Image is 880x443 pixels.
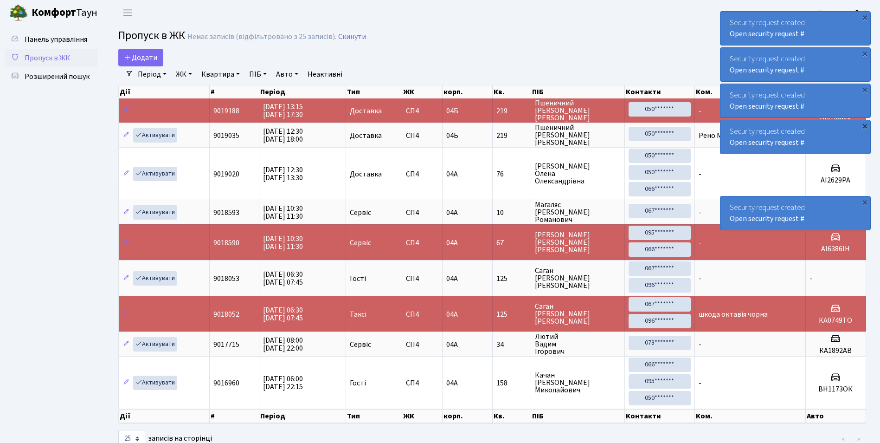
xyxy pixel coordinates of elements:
span: 04А [446,378,458,388]
a: Активувати [133,337,177,352]
span: Панель управління [25,34,87,45]
span: Магаляс [PERSON_NAME] Романович [535,201,621,223]
div: Security request created [720,120,870,154]
span: 9018053 [213,274,239,284]
a: Скинути [338,33,366,41]
a: Open security request # [730,65,804,75]
div: × [860,121,869,130]
span: СП4 [406,209,438,216]
th: Авто [806,409,866,423]
button: Переключити навігацію [116,5,139,20]
span: Додати [124,52,157,63]
th: Кв. [493,409,531,423]
a: Пропуск в ЖК [5,49,97,67]
th: Дії [119,409,210,423]
span: [DATE] 06:30 [DATE] 07:45 [263,305,303,323]
span: - [809,274,812,284]
a: Активувати [133,376,177,390]
div: × [860,49,869,58]
h5: КА1892АВ [809,346,862,355]
span: Саган [PERSON_NAME] [PERSON_NAME] [535,303,621,325]
div: Security request created [720,196,870,230]
div: Немає записів (відфільтровано з 25 записів). [187,33,336,41]
a: Авто [272,66,302,82]
span: [DATE] 10:30 [DATE] 11:30 [263,203,303,221]
span: Пропуск в ЖК [25,53,70,63]
span: 76 [496,170,527,178]
a: Open security request # [730,101,804,111]
span: 125 [496,311,527,318]
a: Період [134,66,170,82]
span: СП4 [406,311,438,318]
th: корп. [443,85,493,98]
div: Security request created [720,48,870,81]
a: Активувати [133,205,177,220]
span: [DATE] 13:15 [DATE] 17:30 [263,102,303,120]
span: Пшеничний [PERSON_NAME] [PERSON_NAME] [535,99,621,122]
th: ПІБ [531,409,625,423]
div: × [860,197,869,207]
span: 34 [496,341,527,348]
div: × [860,13,869,22]
th: # [210,85,259,98]
th: Період [259,85,346,98]
span: - [699,378,701,388]
span: 9018593 [213,208,239,218]
span: Качан [PERSON_NAME] Миколайович [535,371,621,394]
span: 9016960 [213,378,239,388]
span: 9018052 [213,309,239,319]
span: Саган [PERSON_NAME] [PERSON_NAME] [535,267,621,289]
th: ЖК [402,409,443,423]
th: Контакти [625,85,695,98]
th: Контакти [625,409,695,423]
a: Активувати [133,128,177,143]
span: 9019188 [213,106,239,116]
span: [PERSON_NAME] Олена Олександрівна [535,163,621,185]
span: 04Б [446,130,458,141]
span: Пшеничний [PERSON_NAME] [PERSON_NAME] [535,124,621,146]
th: Ком. [695,85,806,98]
span: 9019020 [213,169,239,179]
span: Рено Мастер белый [699,130,764,141]
span: [DATE] 08:00 [DATE] 22:00 [263,335,303,353]
a: ЖК [172,66,196,82]
a: Додати [118,49,163,66]
span: 04А [446,238,458,248]
span: 125 [496,275,527,282]
span: Доставка [350,107,382,115]
span: [DATE] 12:30 [DATE] 18:00 [263,126,303,144]
span: СП4 [406,379,438,387]
a: Квартира [198,66,244,82]
span: [DATE] 06:00 [DATE] 22:15 [263,374,303,392]
th: Тип [346,409,402,423]
span: СП4 [406,107,438,115]
span: 9017715 [213,339,239,350]
h5: ВН1173ОК [809,385,862,394]
span: Гості [350,379,366,387]
th: Кв. [493,85,531,98]
span: Сервіс [350,209,371,216]
span: 04А [446,208,458,218]
th: Дії [119,85,210,98]
a: Розширений пошук [5,67,97,86]
span: 9019035 [213,130,239,141]
th: корп. [443,409,493,423]
b: Комфорт [32,5,76,20]
a: Консьєрж б. 4. [817,7,869,19]
th: ЖК [402,85,443,98]
span: Лютий Вадим Ігорович [535,333,621,355]
span: [DATE] 12:30 [DATE] 13:30 [263,165,303,183]
span: - [699,169,701,179]
th: # [210,409,259,423]
a: Open security request # [730,29,804,39]
span: 04А [446,169,458,179]
span: 219 [496,107,527,115]
a: Open security request # [730,137,804,148]
a: Активувати [133,271,177,286]
th: Ком. [695,409,806,423]
span: [DATE] 06:30 [DATE] 07:45 [263,269,303,287]
span: СП4 [406,132,438,139]
img: logo.png [9,4,28,22]
span: Таун [32,5,97,21]
span: 9018590 [213,238,239,248]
